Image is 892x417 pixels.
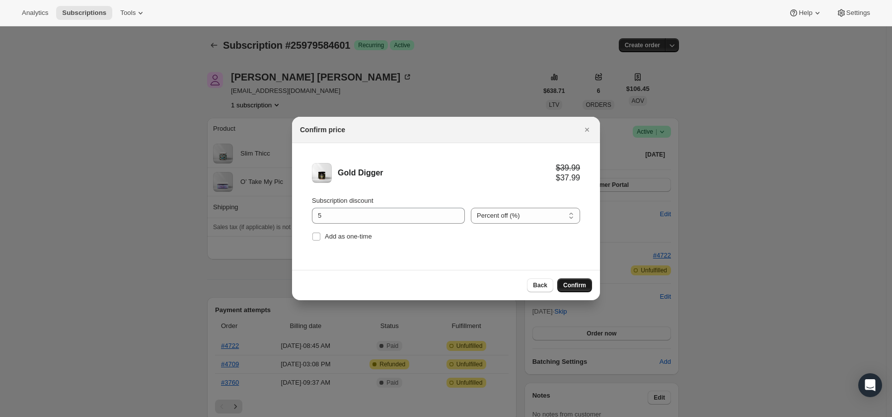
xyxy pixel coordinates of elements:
div: $39.99 [556,163,580,173]
span: Analytics [22,9,48,17]
span: Tools [120,9,136,17]
button: Back [527,278,553,292]
span: Subscription discount [312,197,373,204]
span: Settings [846,9,870,17]
button: Tools [114,6,151,20]
button: Settings [830,6,876,20]
span: Help [799,9,812,17]
button: Subscriptions [56,6,112,20]
span: Back [533,281,547,289]
button: Close [580,123,594,137]
h2: Confirm price [300,125,345,135]
div: Gold Digger [338,168,556,178]
div: $37.99 [556,173,580,183]
button: Analytics [16,6,54,20]
div: Open Intercom Messenger [858,373,882,397]
button: Confirm [557,278,592,292]
span: Confirm [563,281,586,289]
span: Subscriptions [62,9,106,17]
button: Help [783,6,828,20]
img: Gold Digger [312,163,332,183]
span: Add as one-time [325,233,372,240]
